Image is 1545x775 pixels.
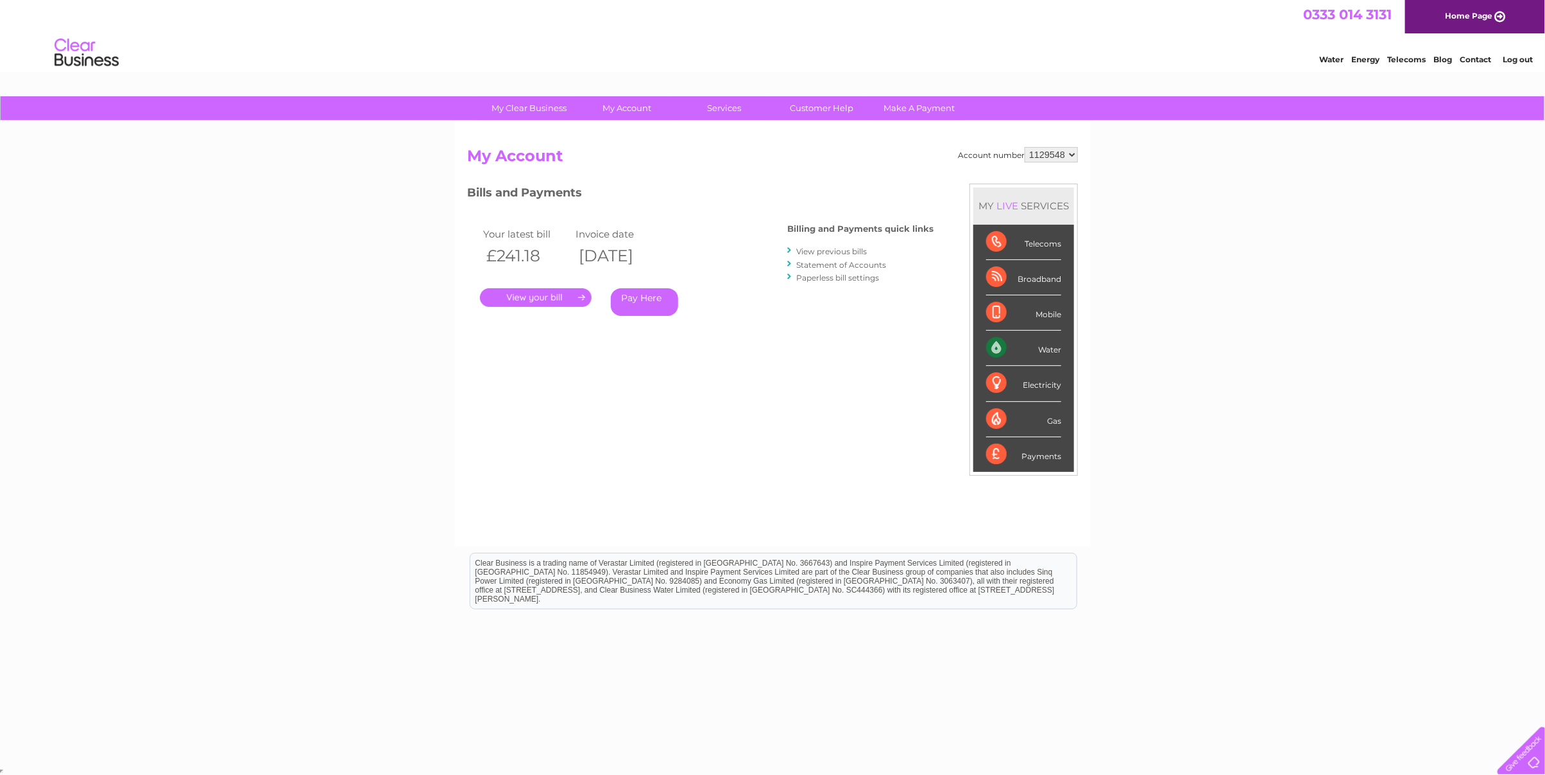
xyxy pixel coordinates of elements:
a: My Account [574,96,680,120]
a: Pay Here [611,288,678,316]
div: MY SERVICES [973,187,1074,224]
th: [DATE] [572,243,665,269]
td: Your latest bill [480,225,572,243]
h3: Bills and Payments [467,184,934,206]
a: Make A Payment [867,96,973,120]
td: Invoice date [572,225,665,243]
img: logo.png [54,33,119,73]
div: Payments [986,437,1061,472]
a: Statement of Accounts [796,260,886,270]
a: Energy [1351,55,1379,64]
a: Blog [1433,55,1452,64]
th: £241.18 [480,243,572,269]
div: Telecoms [986,225,1061,260]
a: 0333 014 3131 [1303,6,1392,22]
div: Electricity [986,366,1061,401]
div: Mobile [986,295,1061,331]
div: Water [986,331,1061,366]
div: Gas [986,402,1061,437]
a: Services [672,96,778,120]
div: LIVE [994,200,1021,212]
a: View previous bills [796,247,867,256]
div: Account number [958,147,1078,162]
a: Contact [1460,55,1491,64]
h4: Billing and Payments quick links [787,224,934,234]
a: Water [1319,55,1344,64]
div: Broadband [986,260,1061,295]
a: My Clear Business [477,96,583,120]
a: Customer Help [769,96,875,120]
a: Log out [1503,55,1533,64]
a: . [480,288,592,307]
div: Clear Business is a trading name of Verastar Limited (registered in [GEOGRAPHIC_DATA] No. 3667643... [470,7,1077,62]
h2: My Account [467,147,1078,171]
a: Paperless bill settings [796,273,879,283]
a: Telecoms [1387,55,1426,64]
